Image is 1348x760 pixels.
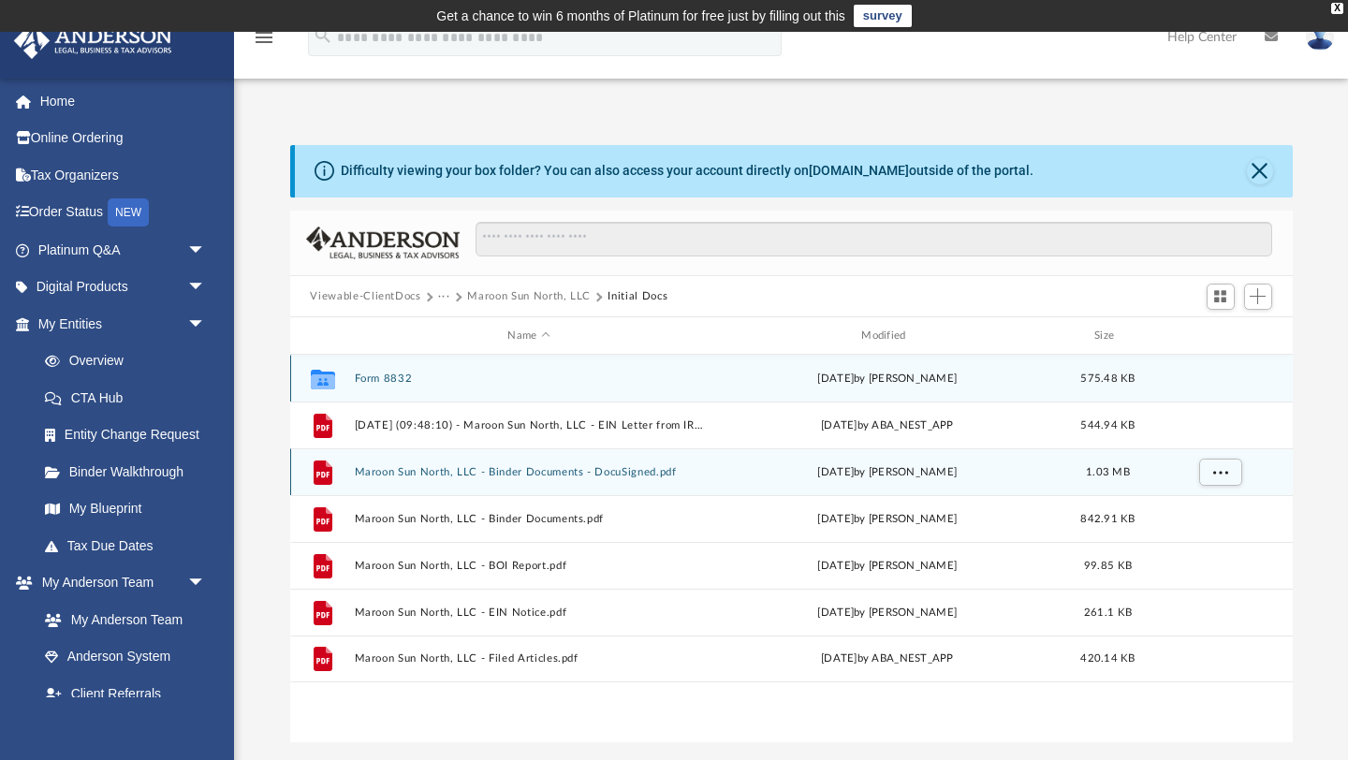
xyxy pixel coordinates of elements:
button: Switch to Grid View [1207,284,1235,310]
span: 575.48 KB [1080,373,1135,384]
a: Binder Walkthrough [26,453,234,490]
div: Name [353,328,703,344]
button: Form 8832 [354,373,704,385]
div: [DATE] by [PERSON_NAME] [712,371,1062,387]
i: menu [253,26,275,49]
i: search [313,25,333,46]
a: Entity Change Request [26,417,234,454]
button: ··· [438,288,450,305]
div: [DATE] by [PERSON_NAME] [712,558,1062,575]
a: Anderson System [26,638,225,676]
span: arrow_drop_down [187,305,225,343]
a: Online Ordering [13,120,234,157]
a: Client Referrals [26,675,225,712]
button: Maroon Sun North, LLC - Binder Documents.pdf [354,513,704,525]
span: arrow_drop_down [187,564,225,603]
button: Maroon Sun North, LLC - Binder Documents - DocuSigned.pdf [354,466,704,478]
a: Overview [26,343,234,380]
img: User Pic [1306,23,1334,51]
button: Viewable-ClientDocs [310,288,420,305]
span: 261.1 KB [1083,607,1131,618]
button: Maroon Sun North, LLC - Filed Articles.pdf [354,653,704,665]
span: 1.03 MB [1086,467,1130,477]
a: My Anderson Teamarrow_drop_down [13,564,225,602]
div: id [298,328,344,344]
div: [DATE] by ABA_NEST_APP [712,417,1062,434]
a: Home [13,82,234,120]
a: Digital Productsarrow_drop_down [13,269,234,306]
img: Anderson Advisors Platinum Portal [8,22,178,59]
a: Platinum Q&Aarrow_drop_down [13,231,234,269]
a: [DOMAIN_NAME] [809,163,909,178]
span: 544.94 KB [1080,420,1135,431]
div: id [1153,328,1284,344]
button: Close [1247,158,1273,184]
div: [DATE] by [PERSON_NAME] [712,605,1062,621]
button: More options [1198,459,1241,487]
a: My Entitiesarrow_drop_down [13,305,234,343]
span: arrow_drop_down [187,231,225,270]
button: Initial Docs [608,288,667,305]
div: NEW [108,198,149,227]
a: survey [854,5,912,27]
button: Add [1244,284,1272,310]
a: CTA Hub [26,379,234,417]
div: [DATE] by ABA_NEST_APP [712,650,1062,667]
a: menu [253,36,275,49]
span: arrow_drop_down [187,269,225,307]
a: My Blueprint [26,490,225,528]
div: Size [1070,328,1145,344]
button: [DATE] (09:48:10) - Maroon Sun North, LLC - EIN Letter from IRS.pdf [354,419,704,431]
span: 420.14 KB [1080,653,1135,664]
button: Maroon Sun North, LLC - BOI Report.pdf [354,560,704,572]
a: Tax Due Dates [26,527,234,564]
div: close [1331,3,1343,14]
div: [DATE] by [PERSON_NAME] [712,511,1062,528]
div: Modified [711,328,1062,344]
a: Order StatusNEW [13,194,234,232]
div: Difficulty viewing your box folder? You can also access your account directly on outside of the p... [341,161,1033,181]
div: [DATE] by [PERSON_NAME] [712,464,1062,481]
input: Search files and folders [476,222,1271,257]
div: Get a chance to win 6 months of Platinum for free just by filling out this [436,5,845,27]
button: Maroon Sun North, LLC [467,288,591,305]
a: Tax Organizers [13,156,234,194]
a: My Anderson Team [26,601,215,638]
span: 99.85 KB [1083,561,1131,571]
div: grid [290,355,1293,743]
span: 842.91 KB [1080,514,1135,524]
button: Maroon Sun North, LLC - EIN Notice.pdf [354,607,704,619]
